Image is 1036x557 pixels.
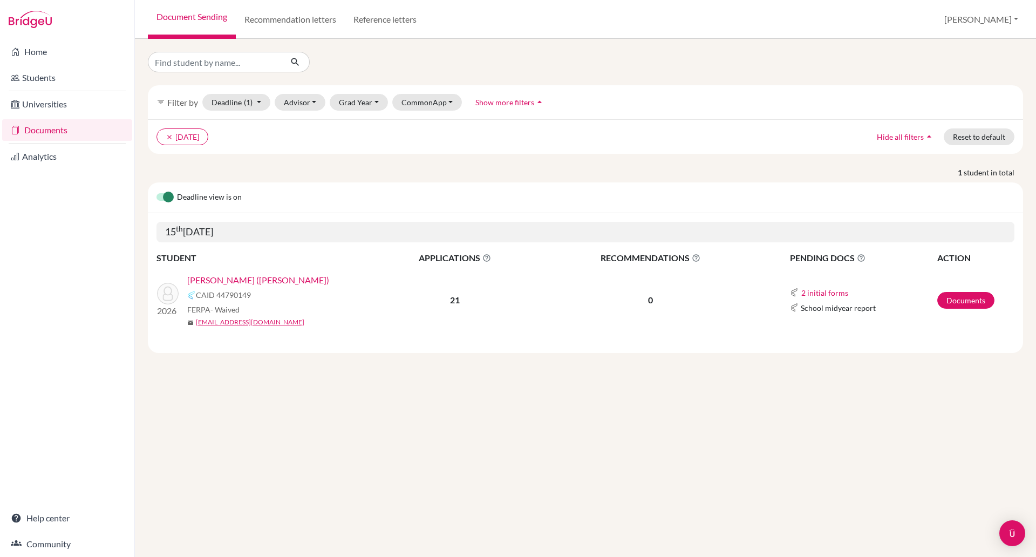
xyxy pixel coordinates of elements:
[330,94,388,111] button: Grad Year
[2,93,132,115] a: Universities
[167,97,198,107] span: Filter by
[2,119,132,141] a: Documents
[2,146,132,167] a: Analytics
[790,252,936,264] span: PENDING DOCS
[202,94,270,111] button: Deadline(1)
[148,52,282,72] input: Find student by name...
[187,274,329,287] a: [PERSON_NAME] ([PERSON_NAME])
[156,251,372,265] th: STUDENT
[2,67,132,89] a: Students
[157,283,179,304] img: Hong, Yoonsung (David)
[790,288,799,297] img: Common App logo
[2,41,132,63] a: Home
[450,295,460,305] b: 21
[2,507,132,529] a: Help center
[156,98,165,106] i: filter_list
[466,94,554,111] button: Show more filtersarrow_drop_up
[187,320,194,326] span: mail
[187,304,240,315] span: FERPA
[9,11,52,28] img: Bridge-U
[156,128,208,145] button: clear[DATE]
[868,128,944,145] button: Hide all filtersarrow_drop_up
[373,252,537,264] span: APPLICATIONS
[999,520,1025,546] div: Open Intercom Messenger
[196,317,304,327] a: [EMAIL_ADDRESS][DOMAIN_NAME]
[210,305,240,314] span: - Waived
[924,131,935,142] i: arrow_drop_up
[475,98,534,107] span: Show more filters
[538,252,764,264] span: RECOMMENDATIONS
[939,9,1023,30] button: [PERSON_NAME]
[392,94,462,111] button: CommonApp
[790,303,799,312] img: Common App logo
[166,133,173,141] i: clear
[244,98,253,107] span: (1)
[964,167,1023,178] span: student in total
[958,167,964,178] strong: 1
[877,132,924,141] span: Hide all filters
[538,294,764,307] p: 0
[156,222,1014,242] h5: 15 [DATE]
[534,97,545,107] i: arrow_drop_up
[2,533,132,555] a: Community
[187,291,196,300] img: Common App logo
[944,128,1014,145] button: Reset to default
[177,191,242,204] span: Deadline view is on
[801,302,876,314] span: School midyear report
[157,304,179,317] p: 2026
[937,292,994,309] a: Documents
[801,287,849,299] button: 2 initial forms
[196,289,251,301] span: CAID 44790149
[176,225,183,233] sup: th
[937,251,1014,265] th: ACTION
[275,94,326,111] button: Advisor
